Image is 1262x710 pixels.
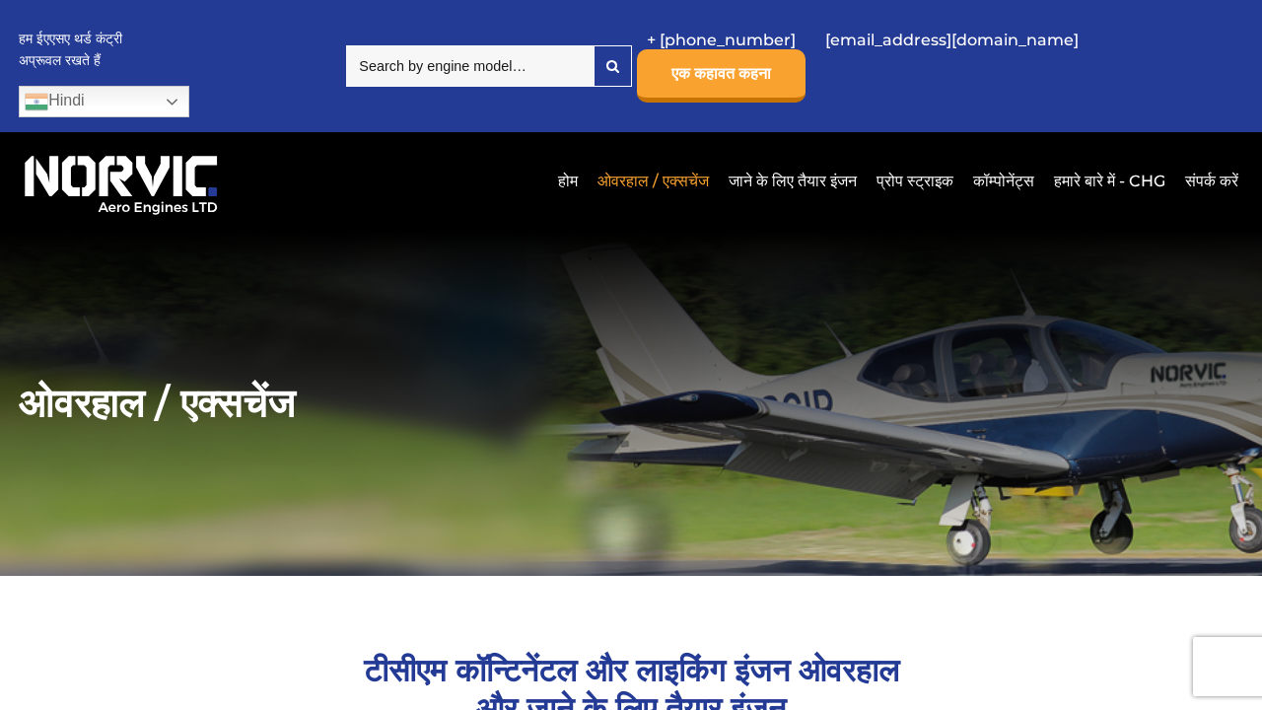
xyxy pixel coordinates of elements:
[872,157,958,205] a: प्रोप स्ट्राइक
[25,90,48,113] img: hi
[637,16,806,64] a: + [PHONE_NUMBER]
[1049,157,1170,205] a: हमारे बारे में - CHG
[553,157,583,205] a: होम
[19,29,167,71] p: हम ईएएसए थर्ड कंट्री अप्रूवल रखते हैं
[968,157,1039,205] a: कॉम्पोनेंट्स
[637,49,806,103] a: एक कहावत कहना
[19,147,223,216] img: नॉर्विक एयरो इंजन लोगो
[19,86,189,117] a: Hindi
[346,45,594,87] input: Search by engine model…
[724,157,862,205] a: जाने के लिए तैयार इंजन
[815,16,1088,64] a: [EMAIL_ADDRESS][DOMAIN_NAME]
[593,157,714,205] a: ओवरहाल / एक्सचेंज
[1180,157,1238,205] a: संपर्क करें
[19,379,1243,427] h2: ओवरहाल / एक्सचेंज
